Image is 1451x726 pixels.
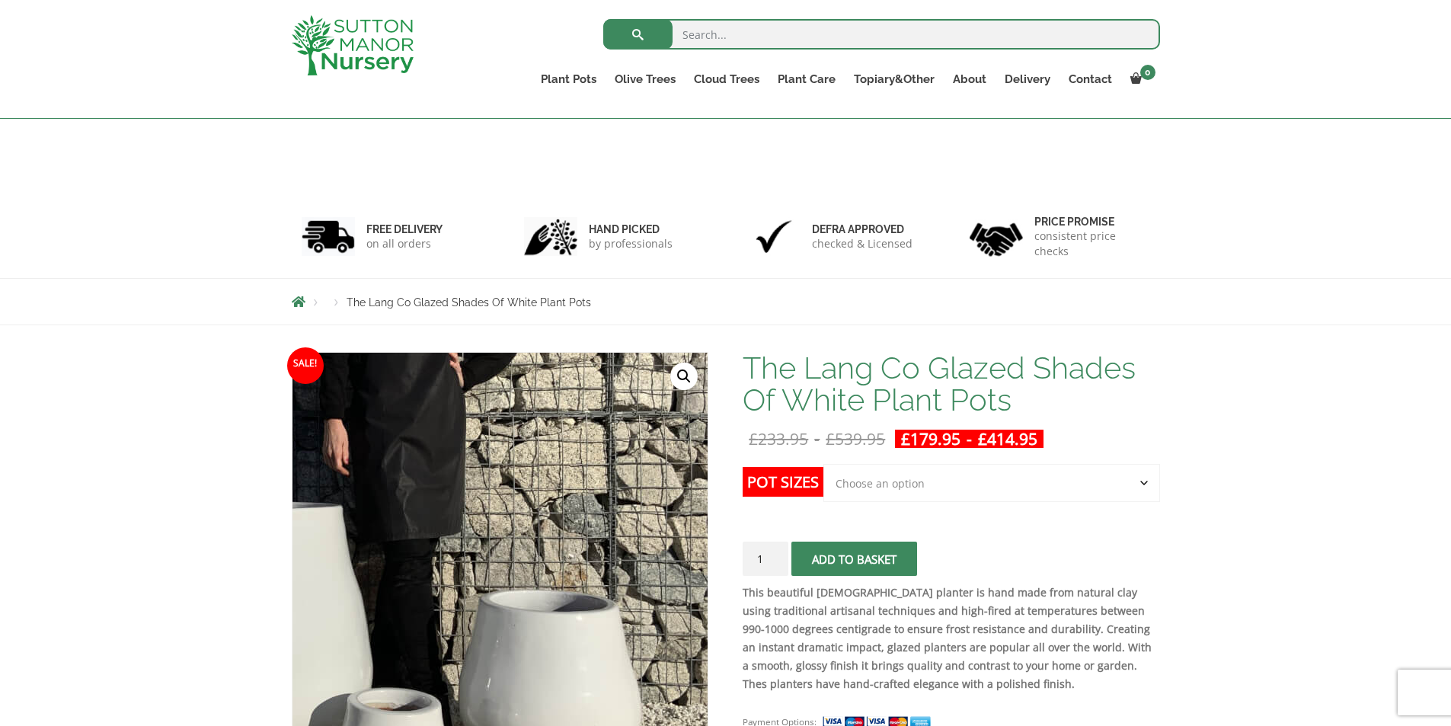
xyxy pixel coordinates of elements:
[1121,69,1160,90] a: 0
[292,296,1160,308] nav: Breadcrumbs
[747,217,801,256] img: 3.jpg
[769,69,845,90] a: Plant Care
[978,428,987,449] span: £
[895,430,1044,448] ins: -
[845,69,944,90] a: Topiary&Other
[743,542,788,576] input: Product quantity
[589,236,673,251] p: by professionals
[606,69,685,90] a: Olive Trees
[1059,69,1121,90] a: Contact
[685,69,769,90] a: Cloud Trees
[287,347,324,384] span: Sale!
[901,428,910,449] span: £
[812,236,912,251] p: checked & Licensed
[826,428,885,449] bdi: 539.95
[743,585,1152,691] strong: This beautiful [DEMOGRAPHIC_DATA] planter is hand made from natural clay using traditional artisa...
[603,19,1160,50] input: Search...
[743,430,891,448] del: -
[826,428,835,449] span: £
[302,217,355,256] img: 1.jpg
[1034,229,1150,259] p: consistent price checks
[347,296,591,309] span: The Lang Co Glazed Shades Of White Plant Pots
[366,236,443,251] p: on all orders
[292,15,414,75] img: logo
[970,213,1023,260] img: 4.jpg
[944,69,996,90] a: About
[1034,215,1150,229] h6: Price promise
[670,363,698,390] a: View full-screen image gallery
[749,428,808,449] bdi: 233.95
[743,467,823,497] label: Pot Sizes
[996,69,1059,90] a: Delivery
[532,69,606,90] a: Plant Pots
[901,428,960,449] bdi: 179.95
[589,222,673,236] h6: hand picked
[1140,65,1155,80] span: 0
[749,428,758,449] span: £
[366,222,443,236] h6: FREE DELIVERY
[812,222,912,236] h6: Defra approved
[743,352,1159,416] h1: The Lang Co Glazed Shades Of White Plant Pots
[791,542,917,576] button: Add to basket
[524,217,577,256] img: 2.jpg
[978,428,1037,449] bdi: 414.95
